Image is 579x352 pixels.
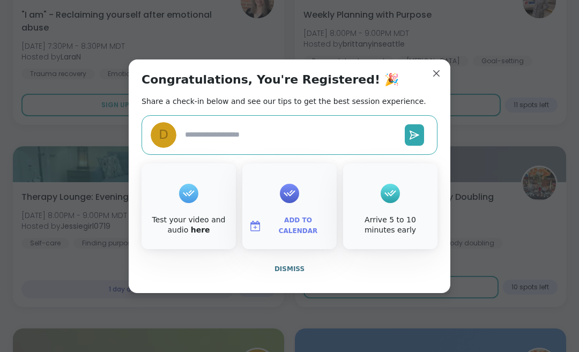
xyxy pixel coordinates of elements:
[345,215,435,236] div: Arrive 5 to 10 minutes early
[249,220,262,233] img: ShareWell Logomark
[244,215,335,237] button: Add to Calendar
[191,226,210,234] a: here
[142,72,399,87] h1: Congratulations, You're Registered! 🎉
[159,125,168,144] span: d
[142,96,426,107] h2: Share a check-in below and see our tips to get the best session experience.
[144,215,234,236] div: Test your video and audio
[274,265,305,273] span: Dismiss
[142,258,437,280] button: Dismiss
[266,215,330,236] span: Add to Calendar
